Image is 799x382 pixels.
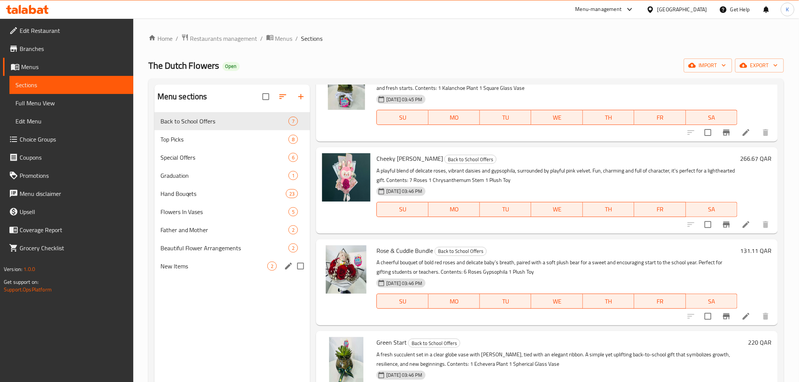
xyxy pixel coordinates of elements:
[380,112,425,123] span: SU
[444,155,497,164] div: Back to School Offers
[289,154,298,161] span: 6
[700,217,716,233] span: Select to update
[160,117,289,126] span: Back to School Offers
[283,260,294,272] button: edit
[160,243,289,253] span: Beautiful Flower Arrangements
[267,262,277,271] div: items
[160,262,268,271] span: New Items
[689,112,734,123] span: SA
[288,225,298,234] div: items
[586,296,631,307] span: TH
[583,110,634,125] button: TH
[741,61,778,70] span: export
[9,94,133,112] a: Full Menu View
[534,204,580,215] span: WE
[634,110,686,125] button: FR
[20,225,127,234] span: Coverage Report
[154,112,310,130] div: Back to School Offers7
[690,61,726,70] span: import
[289,208,298,216] span: 5
[3,185,133,203] a: Menu disclaimer
[20,153,127,162] span: Coupons
[266,34,293,43] a: Menus
[268,263,276,270] span: 2
[20,207,127,216] span: Upsell
[160,207,289,216] span: Flowers In Vases
[288,171,298,180] div: items
[3,58,133,76] a: Menus
[154,239,310,257] div: Beautiful Flower Arrangements2
[409,339,460,348] span: Back to School Offers
[3,166,133,185] a: Promotions
[20,243,127,253] span: Grocery Checklist
[3,22,133,40] a: Edit Restaurant
[380,296,425,307] span: SU
[689,296,734,307] span: SA
[483,112,528,123] span: TU
[15,80,127,89] span: Sections
[383,96,425,103] span: [DATE] 03:45 PM
[288,207,298,216] div: items
[3,130,133,148] a: Choice Groups
[20,171,127,180] span: Promotions
[742,128,751,137] a: Edit menu item
[637,204,683,215] span: FR
[657,5,707,14] div: [GEOGRAPHIC_DATA]
[742,220,751,229] a: Edit menu item
[288,117,298,126] div: items
[286,190,298,197] span: 23
[154,203,310,221] div: Flowers In Vases5
[289,245,298,252] span: 2
[689,204,734,215] span: SA
[160,135,289,144] span: Top Picks
[634,294,686,309] button: FR
[445,155,496,164] span: Back to School Offers
[376,258,737,277] p: A cheerful bouquet of bold red roses and delicate baby’s breath, paired with a soft plush bear fo...
[742,312,751,321] a: Edit menu item
[531,110,583,125] button: WE
[637,296,683,307] span: FR
[289,226,298,234] span: 2
[740,153,772,164] h6: 266.67 QAR
[154,221,310,239] div: Father and Mother2
[3,203,133,221] a: Upsell
[429,110,480,125] button: MO
[480,294,531,309] button: TU
[435,247,487,256] div: Back to School Offers
[148,34,784,43] nav: breadcrumb
[586,112,631,123] span: TH
[154,257,310,275] div: New Items2edit
[735,59,784,72] button: export
[160,189,286,198] span: Hand Bouqets
[286,189,298,198] div: items
[383,371,425,379] span: [DATE] 03:46 PM
[534,112,580,123] span: WE
[383,188,425,195] span: [DATE] 03:46 PM
[181,34,258,43] a: Restaurants management
[301,34,323,43] span: Sections
[322,245,370,294] img: Rose & Cuddle Bundle
[23,264,35,274] span: 1.0.0
[740,245,772,256] h6: 131.11 QAR
[160,171,289,180] span: Graduation
[288,153,298,162] div: items
[717,216,736,234] button: Branch-specific-item
[322,153,370,202] img: Cheeky Buddy Bundle
[322,62,370,110] img: Lucky Kalanchoe Plant
[634,202,686,217] button: FR
[222,62,240,71] div: Open
[637,112,683,123] span: FR
[9,76,133,94] a: Sections
[480,110,531,125] button: TU
[686,110,737,125] button: SA
[148,34,173,43] a: Home
[9,112,133,130] a: Edit Menu
[4,277,39,287] span: Get support on:
[289,172,298,179] span: 1
[583,294,634,309] button: TH
[190,34,258,43] span: Restaurants management
[380,204,425,215] span: SU
[757,307,775,325] button: delete
[20,26,127,35] span: Edit Restaurant
[480,202,531,217] button: TU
